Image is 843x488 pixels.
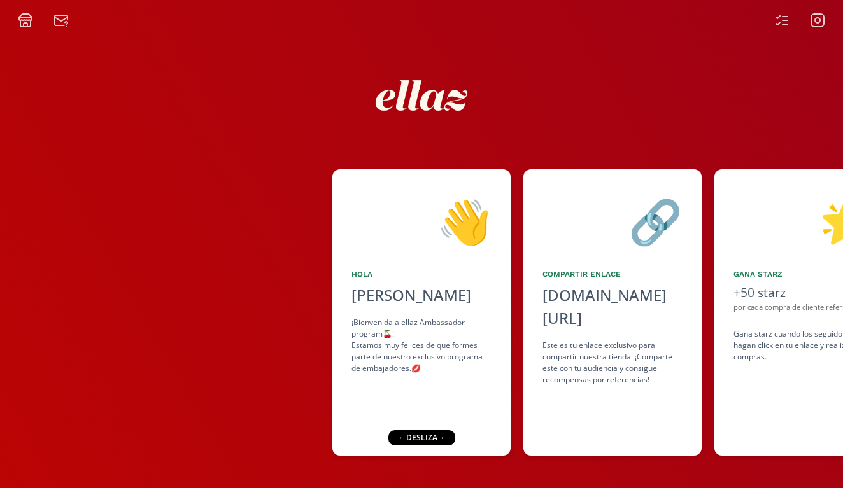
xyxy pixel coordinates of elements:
div: 👋 [351,188,492,253]
div: Este es tu enlace exclusivo para compartir nuestra tienda. ¡Comparte este con tu audiencia y cons... [542,340,683,386]
div: ← desliza → [388,430,455,445]
img: nKmKAABZpYV7 [364,38,479,153]
div: Hola [351,268,492,280]
div: Compartir Enlace [542,268,683,280]
div: 🔗 [542,188,683,253]
div: [DOMAIN_NAME][URL] [542,284,683,330]
div: [PERSON_NAME] [351,284,492,307]
div: ¡Bienvenida a ellaz Ambassador program🍒! Estamos muy felices de que formes parte de nuestro exclu... [351,317,492,374]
